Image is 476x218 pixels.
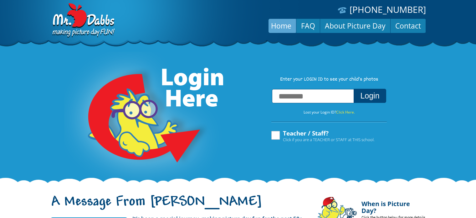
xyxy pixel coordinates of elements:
[265,76,393,83] p: Enter your LOGIN ID to see your child’s photos
[266,18,296,33] a: Home
[270,130,375,142] label: Teacher / Staff?
[354,89,386,103] button: Login
[350,3,426,15] a: [PHONE_NUMBER]
[50,3,115,38] img: Dabbs Company
[296,18,320,33] a: FAQ
[50,199,308,212] h1: A Message From [PERSON_NAME]
[64,52,224,183] img: Login Here
[265,109,393,116] p: Lost your Login ID?
[336,109,355,115] a: Click Here.
[361,197,426,214] h4: When is Picture Day?
[391,18,426,33] a: Contact
[320,18,390,33] a: About Picture Day
[283,136,375,143] span: Click if you are a TEACHER or STAFF at THIS school.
